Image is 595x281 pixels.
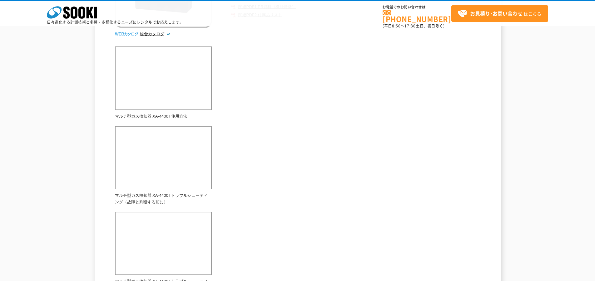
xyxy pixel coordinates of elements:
span: はこちら [458,9,541,18]
span: 8:50 [392,23,401,29]
span: お電話でのお問い合わせは [383,5,451,9]
span: (平日 ～ 土日、祝日除く) [383,23,444,29]
p: 日々進化する計測技術と多種・多様化するニーズにレンタルでお応えします。 [47,20,184,24]
strong: お見積り･お問い合わせ [470,10,523,17]
a: [PHONE_NUMBER] [383,10,451,22]
span: 17:30 [404,23,416,29]
img: webカタログ [115,31,138,37]
a: 総合カタログ [140,31,171,36]
p: マルチ型ガス検知器 XA-4400Ⅱ トラブルシューティング（故障と判断する前に） [115,192,212,206]
a: お見積り･お問い合わせはこちら [451,5,548,22]
p: マルチ型ガス検知器 XA-4400Ⅱ 使用方法 [115,113,212,120]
